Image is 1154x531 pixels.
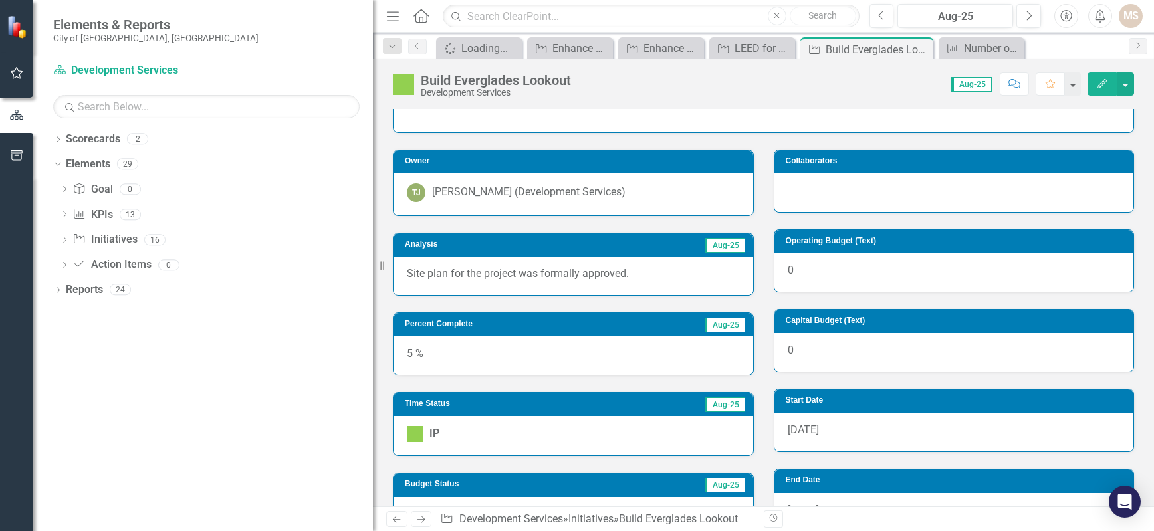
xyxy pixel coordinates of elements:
img: IP [407,426,423,442]
img: IP [393,74,414,95]
div: Build Everglades Lookout [421,73,571,88]
h3: Start Date [786,396,1127,405]
div: 2 [127,134,148,145]
a: Scorecards [66,132,120,147]
a: Goal [72,182,112,197]
h3: Operating Budget (Text) [786,237,1127,245]
span: Aug-25 [705,238,745,253]
small: City of [GEOGRAPHIC_DATA], [GEOGRAPHIC_DATA] [53,33,259,43]
button: MS [1119,4,1143,28]
span: Elements & Reports [53,17,259,33]
div: » » [440,512,753,527]
h3: Time Status [405,399,582,408]
span: Aug-25 [705,397,745,412]
h3: Owner [405,157,747,165]
div: LEED for Cities and Communities [735,40,792,56]
a: Action Items [72,257,151,272]
div: Build Everglades Lookout [619,512,738,525]
div: Development Services [421,88,571,98]
a: Development Services [459,512,563,525]
div: [PERSON_NAME] (Development Services) [432,185,626,200]
a: Loading... [439,40,519,56]
a: Development Services [53,63,219,78]
a: Number of formal and informal neighborhood partnerships & NWI events each year [942,40,1021,56]
a: Reports [66,282,103,298]
span: Aug-25 [951,77,992,92]
div: Loading... [461,40,519,56]
div: TJ [407,183,425,202]
p: Site plan for the project was formally approved. [407,266,740,282]
div: Enhance Everglades Strategy [643,40,701,56]
div: Build Everglades Lookout [826,41,930,58]
div: 29 [117,159,138,170]
span: [DATE] [788,423,819,436]
h3: Capital Budget (Text) [786,316,1127,325]
h3: End Date [786,476,1127,484]
button: Aug-25 [897,4,1013,28]
a: Elements [66,157,110,172]
a: Enhance Everglades Strategy [622,40,701,56]
input: Search ClearPoint... [443,5,859,28]
span: 0 [788,344,794,356]
div: 5 % [394,336,753,375]
div: 24 [110,284,131,296]
a: KPIs [72,207,112,223]
button: Search [790,7,856,25]
h3: Collaborators [786,157,1127,165]
h3: Budget Status [405,480,597,488]
input: Search Below... [53,95,360,118]
div: Enhance Citywide Aesthetics [552,40,610,56]
span: IP [429,427,439,440]
span: [DATE] [788,504,819,516]
div: 0 [158,259,179,270]
div: 0 [120,183,141,195]
a: Initiatives [72,232,137,247]
div: 16 [144,234,166,245]
a: LEED for Cities and Communities [713,40,792,56]
div: Aug-25 [902,9,1008,25]
div: 13 [120,209,141,220]
h3: Analysis [405,240,555,249]
div: Open Intercom Messenger [1109,486,1141,518]
span: Aug-25 [705,318,745,332]
span: 0 [788,264,794,276]
span: Search [808,10,837,21]
a: Enhance Citywide Aesthetics [530,40,610,56]
span: Aug-25 [705,478,745,492]
div: Number of formal and informal neighborhood partnerships & NWI events each year [964,40,1021,56]
a: Initiatives [568,512,614,525]
h3: Percent Complete [405,320,616,328]
img: ClearPoint Strategy [7,15,30,38]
